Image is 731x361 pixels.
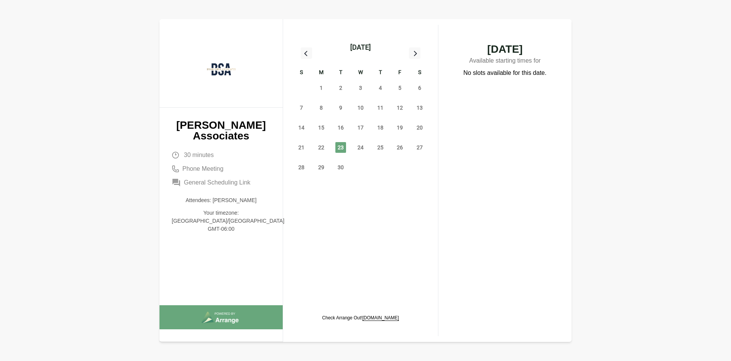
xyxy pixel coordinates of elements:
[454,55,556,68] p: Available starting times for
[182,164,224,173] span: Phone Meeting
[464,68,547,78] p: No slots available for this date.
[335,162,346,173] span: Tuesday, September 30, 2025
[394,142,405,153] span: Friday, September 26, 2025
[394,102,405,113] span: Friday, September 12, 2025
[316,162,327,173] span: Monday, September 29, 2025
[375,122,386,133] span: Thursday, September 18, 2025
[410,68,430,78] div: S
[394,83,405,93] span: Friday, September 5, 2025
[331,68,351,78] div: T
[296,162,307,173] span: Sunday, September 28, 2025
[311,68,331,78] div: M
[172,120,271,141] p: [PERSON_NAME] Associates
[414,142,425,153] span: Saturday, September 27, 2025
[375,102,386,113] span: Thursday, September 11, 2025
[316,102,327,113] span: Monday, September 8, 2025
[296,102,307,113] span: Sunday, September 7, 2025
[335,83,346,93] span: Tuesday, September 2, 2025
[316,83,327,93] span: Monday, September 1, 2025
[350,42,371,53] div: [DATE]
[454,44,556,55] span: [DATE]
[414,102,425,113] span: Saturday, September 13, 2025
[296,142,307,153] span: Sunday, September 21, 2025
[184,178,250,187] span: General Scheduling Link
[355,142,366,153] span: Wednesday, September 24, 2025
[370,68,390,78] div: T
[335,102,346,113] span: Tuesday, September 9, 2025
[414,83,425,93] span: Saturday, September 6, 2025
[335,122,346,133] span: Tuesday, September 16, 2025
[322,315,399,321] p: Check Arrange Out!
[362,315,399,321] a: [DOMAIN_NAME]
[291,68,311,78] div: S
[355,122,366,133] span: Wednesday, September 17, 2025
[335,142,346,153] span: Tuesday, September 23, 2025
[184,151,214,160] span: 30 minutes
[172,209,271,233] p: Your timezone: [GEOGRAPHIC_DATA]/[GEOGRAPHIC_DATA] GMT-06:00
[296,122,307,133] span: Sunday, September 14, 2025
[351,68,370,78] div: W
[316,122,327,133] span: Monday, September 15, 2025
[375,142,386,153] span: Thursday, September 25, 2025
[375,83,386,93] span: Thursday, September 4, 2025
[172,196,271,204] p: Attendees: [PERSON_NAME]
[355,83,366,93] span: Wednesday, September 3, 2025
[394,122,405,133] span: Friday, September 19, 2025
[390,68,410,78] div: F
[355,102,366,113] span: Wednesday, September 10, 2025
[316,142,327,153] span: Monday, September 22, 2025
[414,122,425,133] span: Saturday, September 20, 2025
